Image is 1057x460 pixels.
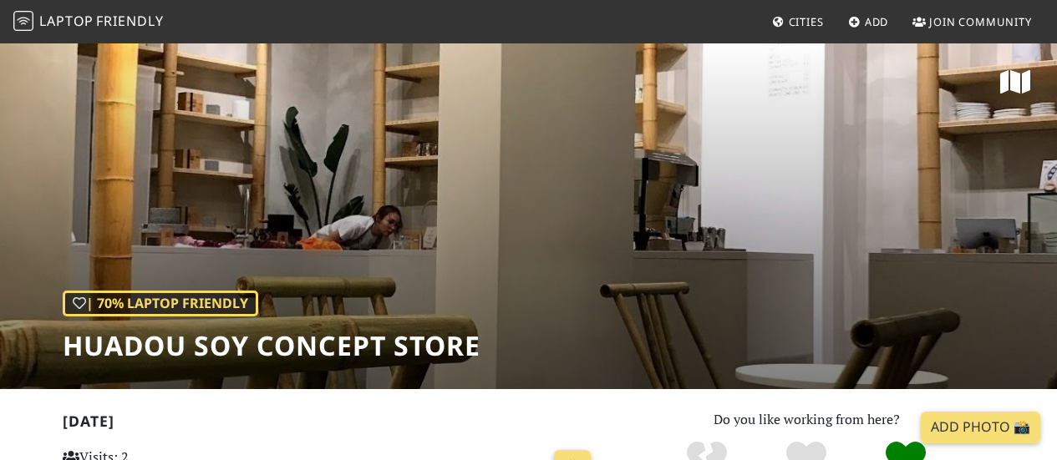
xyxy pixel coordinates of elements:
span: Friendly [96,12,163,30]
img: LaptopFriendly [13,11,33,31]
h1: HUADOU Soy Concept Store [63,330,480,361]
span: Laptop [39,12,94,30]
a: LaptopFriendly LaptopFriendly [13,8,164,37]
span: Cities [789,14,824,29]
div: | 70% Laptop Friendly [63,291,258,317]
h2: [DATE] [63,412,598,437]
span: Join Community [929,14,1032,29]
a: Join Community [906,7,1039,37]
a: Add Photo 📸 [921,412,1040,443]
a: Add [841,7,896,37]
p: Do you like working from here? [618,409,995,431]
a: Cities [765,7,831,37]
span: Add [865,14,889,29]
